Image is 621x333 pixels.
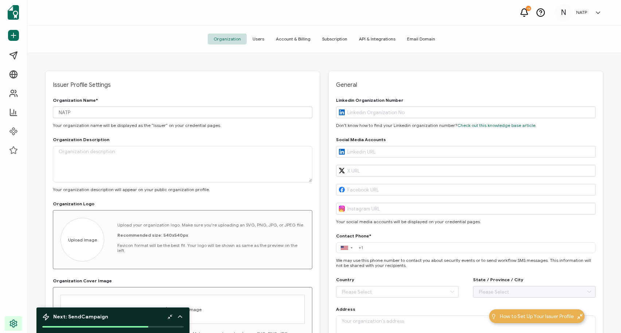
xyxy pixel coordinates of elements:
[8,5,19,20] img: sertifier-logomark-colored.svg
[117,232,188,238] b: Recommended size: 540x540px
[117,222,305,253] p: Upload your organization logo. Make sure you're uploading an SVG, PNG, JPG, or JPEG file. Favicon...
[53,137,109,142] h2: Organization Description
[336,286,458,298] input: Please Select
[336,81,595,89] span: General
[208,34,247,44] span: Organization
[53,81,312,89] span: Issuer Profile Settings
[336,184,595,195] input: Facebook URL
[336,258,595,268] p: We may use this phone number to contact you about security events or to send workflow SMS message...
[336,123,595,128] p: Don't know how to find your Linkedin organization number?
[336,98,403,103] h2: Linkedin Organization Number
[336,146,595,158] input: Linkedin URL
[339,109,345,115] img: Linkedin logo
[173,307,202,312] span: Upload Image
[473,277,523,282] h2: State / Province / City
[500,251,621,333] iframe: Chat Widget
[353,34,401,44] span: API & Integrations
[53,201,94,206] h2: Organization Logo
[53,314,108,320] span: Next: Send
[81,314,108,320] b: Campaign
[473,286,595,298] input: Please Select
[270,34,316,44] span: Account & Billing
[401,34,441,44] span: Email Domain
[316,34,353,44] span: Subscription
[576,10,587,15] h5: NATP
[336,219,595,224] p: Your social media accounts will be displayed on your credential pages.
[53,278,112,283] h2: Organization Cover Image
[53,123,312,128] p: Your organization name will be displayed as the “Issuer” on your credential pages.
[336,137,386,142] h2: Social Media Accounts
[356,244,595,252] input: 5xx
[336,107,595,118] input: Linkedin Organization No
[53,98,98,103] h2: Organization Name*
[336,233,371,239] h2: Contact Phone*
[336,203,595,214] input: Instagram URL
[561,7,566,18] span: N
[457,123,536,128] a: Check out this knowledge base article.
[526,6,531,11] div: 13
[336,165,595,177] input: X URL
[350,246,354,249] span: ▼
[68,237,97,243] span: Upload Image
[336,277,354,282] h2: Country
[53,107,312,118] input: Organization name
[336,307,355,312] h2: Address
[53,187,312,192] p: Your organization description will appear on your public organization profile.
[247,34,270,44] span: Users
